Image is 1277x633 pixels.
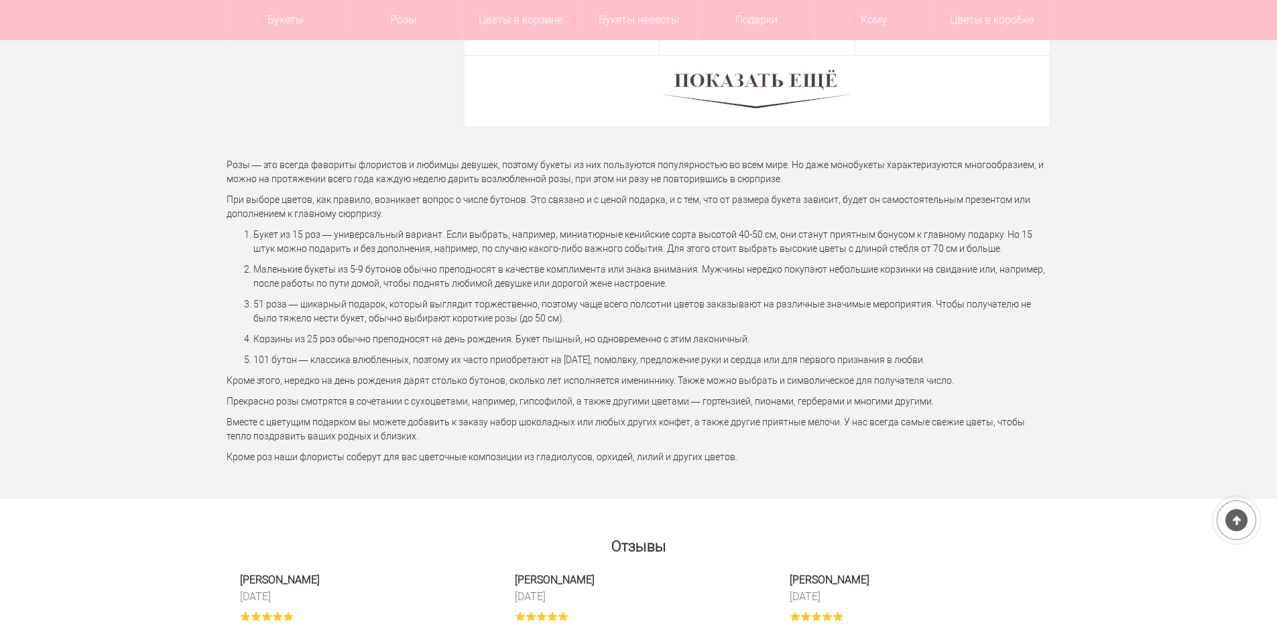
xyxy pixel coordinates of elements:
[253,228,1051,256] p: Букет из 15 роз — универсальный вариант. Если выбрать, например, миниатюрные кенийские сорта высо...
[253,263,1051,291] p: Маленькие букеты из 5-9 бутонов обычно преподносят в качестве комплимента или знака внимания. Муж...
[253,353,1051,367] p: 101 бутон — классика влюбленных, поэтому их часто приобретают на [DATE], помолвку, предложение ру...
[664,85,850,96] a: Показать ещё
[227,158,1051,186] p: Розы — это всегда фавориты флористов и любимцы девушек, поэтому букеты из них пользуются популярн...
[790,572,1038,587] span: [PERSON_NAME]
[515,572,763,587] span: [PERSON_NAME]
[227,395,1051,409] p: Прекрасно розы смотрятся в сочетании с сухоцветами, например, гипсофилой, а также другими цветами...
[227,374,1051,388] p: Кроме этого, нередко на день рождения дарят столько бутонов, сколько лет исполняется имениннику. ...
[253,297,1051,326] p: 51 роза — шикарный подарок, который выглядит торжественно, поэтому чаще всего полсотни цветов зак...
[227,193,1051,221] p: При выборе цветов, как правило, возникает вопрос о числе бутонов. Это связано и с ценой подарка, ...
[227,450,1051,464] p: Кроме роз наши флористы соберут для вас цветочные композиции из гладиолусов, орхидей, лилий и дру...
[240,589,488,604] time: [DATE]
[227,415,1051,443] p: Вместе с цветущим подарком вы можете добавить к заказу набор шоколадных или любых других конфет, ...
[240,572,488,587] span: [PERSON_NAME]
[227,532,1051,555] h2: Отзывы
[790,589,1038,604] time: [DATE]
[515,589,763,604] time: [DATE]
[664,66,850,117] img: Показать ещё
[253,332,1051,346] p: Корзины из 25 роз обычно преподносят на день рождения. Букет пышный, но одновременно с этим лакон...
